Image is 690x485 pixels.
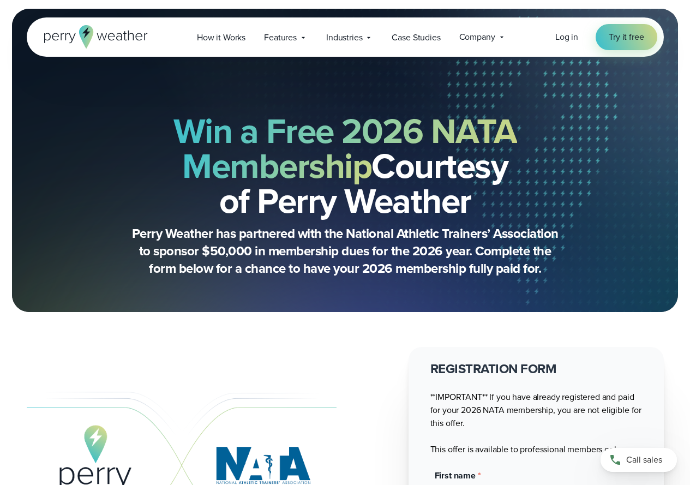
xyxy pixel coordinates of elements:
[173,105,517,191] strong: Win a Free 2026 NATA Membership
[601,448,677,472] a: Call sales
[555,31,578,43] span: Log in
[382,26,449,49] a: Case Studies
[188,26,255,49] a: How it Works
[435,469,476,482] span: First name
[459,31,495,44] span: Company
[127,225,563,277] p: Perry Weather has partnered with the National Athletic Trainers’ Association to sponsor $50,000 i...
[326,31,362,44] span: Industries
[197,31,245,44] span: How it Works
[626,453,662,466] span: Call sales
[392,31,440,44] span: Case Studies
[81,113,609,218] h2: Courtesy of Perry Weather
[264,31,297,44] span: Features
[609,31,644,44] span: Try it free
[555,31,578,44] a: Log in
[430,360,642,456] div: **IMPORTANT** If you have already registered and paid for your 2026 NATA membership, you are not ...
[430,359,557,379] strong: REGISTRATION FORM
[596,24,657,50] a: Try it free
